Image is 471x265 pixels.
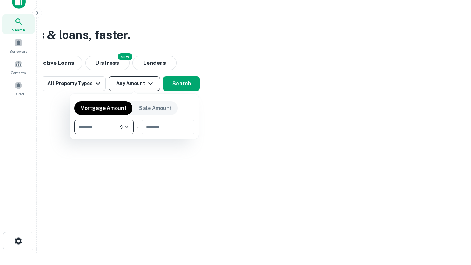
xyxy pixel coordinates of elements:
p: Mortgage Amount [80,104,127,112]
div: - [137,120,139,134]
iframe: Chat Widget [434,206,471,241]
span: $1M [120,124,128,130]
p: Sale Amount [139,104,172,112]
